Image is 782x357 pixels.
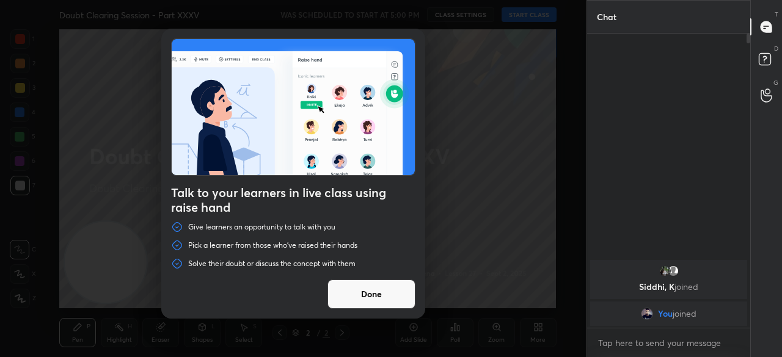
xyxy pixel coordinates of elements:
[775,10,778,19] p: T
[641,308,653,320] img: d578d2a9b1ba40ba8329e9c7174a5df2.jpg
[587,258,750,328] div: grid
[171,186,415,215] h4: Talk to your learners in live class using raise hand
[659,265,671,277] img: a97ebb4452b849dc946071d1b5af2c6c.jpg
[188,259,356,269] p: Solve their doubt or discuss the concept with them
[172,39,415,175] img: preRahAdop.42c3ea74.svg
[188,240,357,250] p: Pick a learner from those who've raised their hands
[674,281,698,292] span: joined
[673,309,696,319] span: joined
[773,78,778,87] p: G
[774,44,778,53] p: D
[667,265,679,277] img: default.png
[597,282,740,292] p: Siddhi, K
[658,309,673,319] span: You
[188,222,335,232] p: Give learners an opportunity to talk with you
[327,279,415,309] button: Done
[587,1,626,33] p: Chat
